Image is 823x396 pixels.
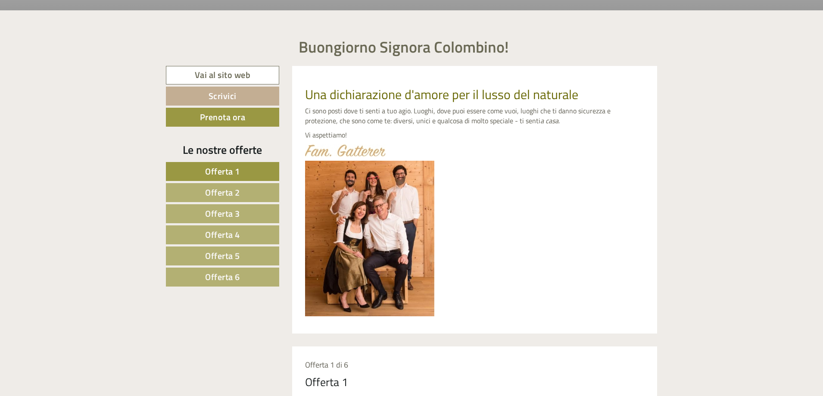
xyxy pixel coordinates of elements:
em: casa [546,115,558,126]
span: Offerta 5 [205,249,240,262]
div: Le nostre offerte [166,142,279,158]
em: a [540,115,544,126]
span: Offerta 1 di 6 [305,359,348,371]
h1: Buongiorno Signora Colombino! [299,38,509,56]
span: Offerta 4 [205,228,240,241]
p: Ci sono posti dove ti senti a tuo agio. Luoghi, dove puoi essere come vuoi, luoghi che ti danno s... [305,106,645,126]
a: Scrivici [166,87,279,106]
span: Offerta 1 [205,165,240,178]
a: Vai al sito web [166,66,279,84]
span: Offerta 6 [205,270,240,284]
span: Una dichiarazione d'amore per il lusso del naturale [305,84,578,104]
span: Offerta 2 [205,186,240,199]
p: Vi aspettiamo! [305,130,645,140]
img: image [305,144,386,156]
a: Prenota ora [166,108,279,127]
img: image [305,161,434,316]
span: Offerta 3 [205,207,240,220]
div: Offerta 1 [305,374,348,390]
